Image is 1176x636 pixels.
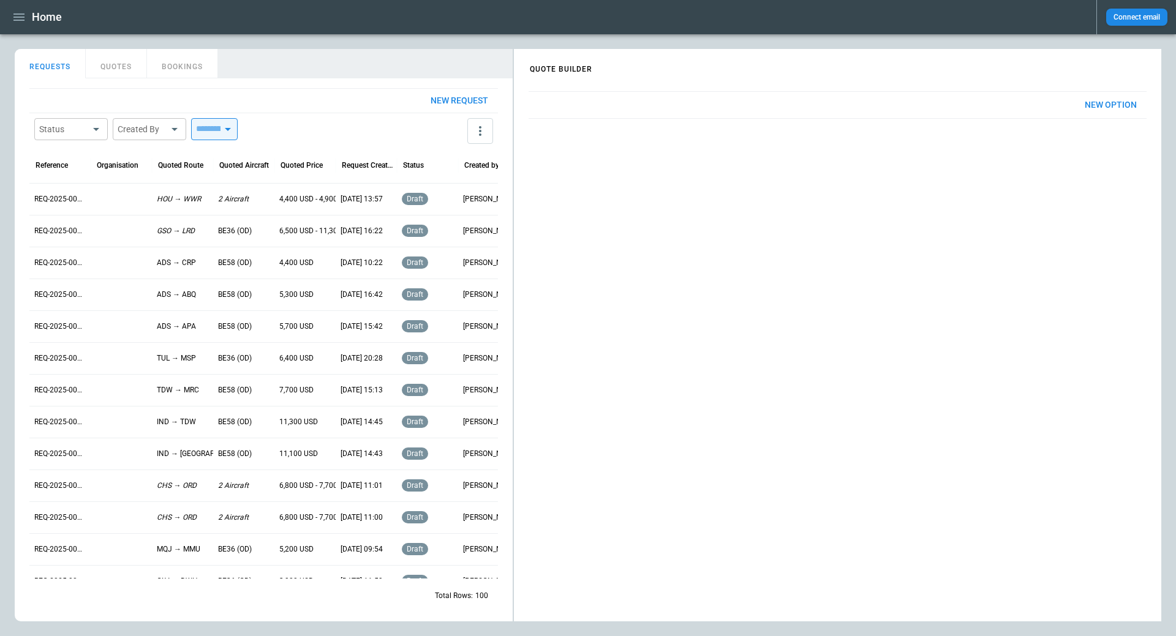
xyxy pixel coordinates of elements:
p: [PERSON_NAME] [463,353,514,364]
p: 100 [475,591,488,601]
p: [PERSON_NAME] [463,512,514,523]
p: REQ-2025-000252 [34,194,86,204]
p: [PERSON_NAME] [463,417,514,427]
p: REQ-2025-000241 [34,544,86,555]
div: Created by [464,161,499,170]
p: [PERSON_NAME] [463,194,514,204]
p: [PERSON_NAME] [463,258,514,268]
p: ADS → APA [157,321,196,332]
p: [PERSON_NAME] [463,226,514,236]
p: [DATE] 14:43 [341,449,383,459]
p: REQ-2025-000246 [34,385,86,395]
span: draft [404,449,426,458]
div: scrollable content [514,81,1161,129]
span: draft [404,481,426,490]
p: 5,300 USD [279,290,314,300]
p: TUL → MSP [157,353,196,364]
p: [DATE] 16:22 [341,226,383,236]
span: draft [404,386,426,394]
button: QUOTES [86,49,147,78]
p: 5,700 USD [279,321,314,332]
p: 11,300 USD [279,417,318,427]
span: draft [404,226,426,235]
div: Quoted Price [281,161,323,170]
div: Status [39,123,88,135]
p: 6,500 USD - 11,300 USD [279,226,358,236]
p: REQ-2025-000251 [34,226,86,236]
p: REQ-2025-000247 [34,353,86,364]
p: REQ-2025-000249 [34,290,86,300]
span: draft [404,417,426,426]
p: BE58 (OD) [218,449,252,459]
div: Request Created At (UTC-05:00) [342,161,394,170]
p: [DATE] 13:57 [341,194,383,204]
p: BE36 (OD) [218,353,252,364]
p: [DATE] 16:42 [341,290,383,300]
p: MQJ → MMU [157,544,200,555]
div: Quoted Aircraft [219,161,269,170]
p: 6,800 USD - 7,700 USD [279,512,353,523]
p: BE58 (OD) [218,258,252,268]
p: IND → [GEOGRAPHIC_DATA] [157,449,251,459]
p: HOU → WWR [157,194,201,204]
p: [PERSON_NAME] [463,544,514,555]
div: Created By [118,123,167,135]
p: REQ-2025-000243 [34,481,86,491]
p: [DATE] 20:28 [341,353,383,364]
p: CHS → ORD [157,481,197,491]
div: Status [403,161,424,170]
p: BE58 (OD) [218,385,252,395]
p: REQ-2025-000248 [34,321,86,332]
p: 5,200 USD [279,544,314,555]
h4: QUOTE BUILDER [515,52,607,80]
button: New request [421,89,498,113]
p: REQ-2025-000244 [34,449,86,459]
p: [PERSON_NAME] [463,290,514,300]
p: 7,700 USD [279,385,314,395]
p: [PERSON_NAME] [463,385,514,395]
span: draft [404,513,426,522]
p: 4,400 USD - 4,900 USD [279,194,353,204]
p: 2 Aircraft [218,194,249,204]
p: [DATE] 15:42 [341,321,383,332]
p: 4,400 USD [279,258,314,268]
p: 11,100 USD [279,449,318,459]
p: CHS → ORD [157,512,197,523]
p: ADS → CRP [157,258,196,268]
p: BE36 (OD) [218,226,252,236]
p: BE58 (OD) [218,321,252,332]
p: [DATE] 11:00 [341,512,383,523]
p: ADS → ABQ [157,290,196,300]
p: [DATE] 14:45 [341,417,383,427]
span: draft [404,258,426,267]
p: 6,800 USD - 7,700 USD [279,481,353,491]
button: BOOKINGS [147,49,218,78]
p: REQ-2025-000242 [34,512,86,523]
div: Reference [36,161,68,170]
p: [PERSON_NAME] [463,449,514,459]
p: 2 Aircraft [218,512,249,523]
h1: Home [32,10,62,24]
p: GSO → LRD [157,226,195,236]
p: TDW → MRC [157,385,199,395]
p: [DATE] 09:54 [341,544,383,555]
p: Total Rows: [435,591,473,601]
p: [PERSON_NAME] [463,481,514,491]
span: draft [404,354,426,362]
p: 6,400 USD [279,353,314,364]
button: more [467,118,493,144]
span: draft [404,545,426,553]
button: REQUESTS [15,49,86,78]
span: draft [404,290,426,299]
p: BE58 (OD) [218,290,252,300]
button: New Option [1075,92,1147,118]
p: REQ-2025-000245 [34,417,86,427]
p: BE36 (OD) [218,544,252,555]
p: 2 Aircraft [218,481,249,491]
p: [DATE] 10:22 [341,258,383,268]
p: [PERSON_NAME] [463,321,514,332]
div: Organisation [97,161,138,170]
p: [DATE] 11:01 [341,481,383,491]
button: Connect email [1106,9,1167,26]
p: IND → TDW [157,417,196,427]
